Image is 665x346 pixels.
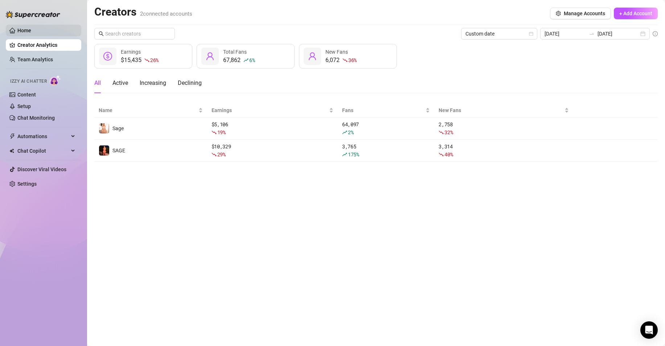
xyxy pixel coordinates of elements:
img: logo-BBDzfeDw.svg [6,11,60,18]
span: 26 % [150,57,159,63]
span: Manage Accounts [564,11,605,16]
button: Manage Accounts [550,8,611,19]
span: Custom date [465,28,533,39]
div: Declining [178,79,202,87]
th: New Fans [434,103,573,118]
span: 40 % [444,151,453,158]
div: All [94,79,101,87]
span: + Add Account [619,11,652,16]
a: Settings [17,181,37,187]
span: Automations [17,131,69,142]
span: Sage [112,125,124,131]
span: Izzy AI Chatter [10,78,47,85]
img: Sage [99,123,109,133]
div: 3,314 [439,143,569,158]
a: Creator Analytics [17,39,75,51]
span: Earnings [212,106,328,114]
img: SAGE [99,145,109,156]
span: fall [342,58,348,63]
a: Setup [17,103,31,109]
span: swap-right [589,31,595,37]
div: Increasing [140,79,166,87]
span: 19 % [217,129,226,136]
a: Home [17,28,31,33]
div: Active [112,79,128,87]
a: Discover Viral Videos [17,166,66,172]
span: fall [439,130,444,135]
span: Fans [342,106,424,114]
input: End date [598,30,639,38]
h2: Creators [94,5,192,19]
span: 32 % [444,129,453,136]
a: Team Analytics [17,57,53,62]
div: 64,097 [342,120,430,136]
th: Fans [338,103,434,118]
span: calendar [529,32,533,36]
span: New Fans [325,49,348,55]
span: 29 % [217,151,226,158]
span: fall [144,58,149,63]
span: 6 % [249,57,255,63]
span: 2 % [348,129,353,136]
span: fall [212,152,217,157]
div: 67,862 [223,56,255,65]
input: Start date [545,30,586,38]
img: AI Chatter [50,75,61,86]
span: search [99,31,104,36]
span: Name [99,106,197,114]
span: user [308,52,317,61]
span: thunderbolt [9,133,15,139]
span: Earnings [121,49,141,55]
span: rise [342,130,347,135]
span: rise [342,152,347,157]
span: New Fans [439,106,563,114]
input: Search creators [105,30,165,38]
div: $ 5,106 [212,120,333,136]
th: Name [94,103,207,118]
span: fall [212,130,217,135]
span: fall [439,152,444,157]
img: Chat Copilot [9,148,14,153]
span: 36 % [348,57,357,63]
th: Earnings [207,103,338,118]
span: info-circle [653,31,658,36]
div: 6,072 [325,56,357,65]
a: Content [17,92,36,98]
span: Chat Copilot [17,145,69,157]
span: to [589,31,595,37]
button: + Add Account [614,8,658,19]
div: 2,758 [439,120,569,136]
span: rise [243,58,249,63]
span: 175 % [348,151,359,158]
div: $15,435 [121,56,159,65]
span: setting [556,11,561,16]
span: Total Fans [223,49,247,55]
div: 3,765 [342,143,430,158]
span: SAGE [112,148,125,153]
div: $ 10,329 [212,143,333,158]
span: user [206,52,214,61]
div: Open Intercom Messenger [640,321,658,339]
a: Chat Monitoring [17,115,55,121]
span: 2 connected accounts [140,11,192,17]
span: dollar-circle [103,52,112,61]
